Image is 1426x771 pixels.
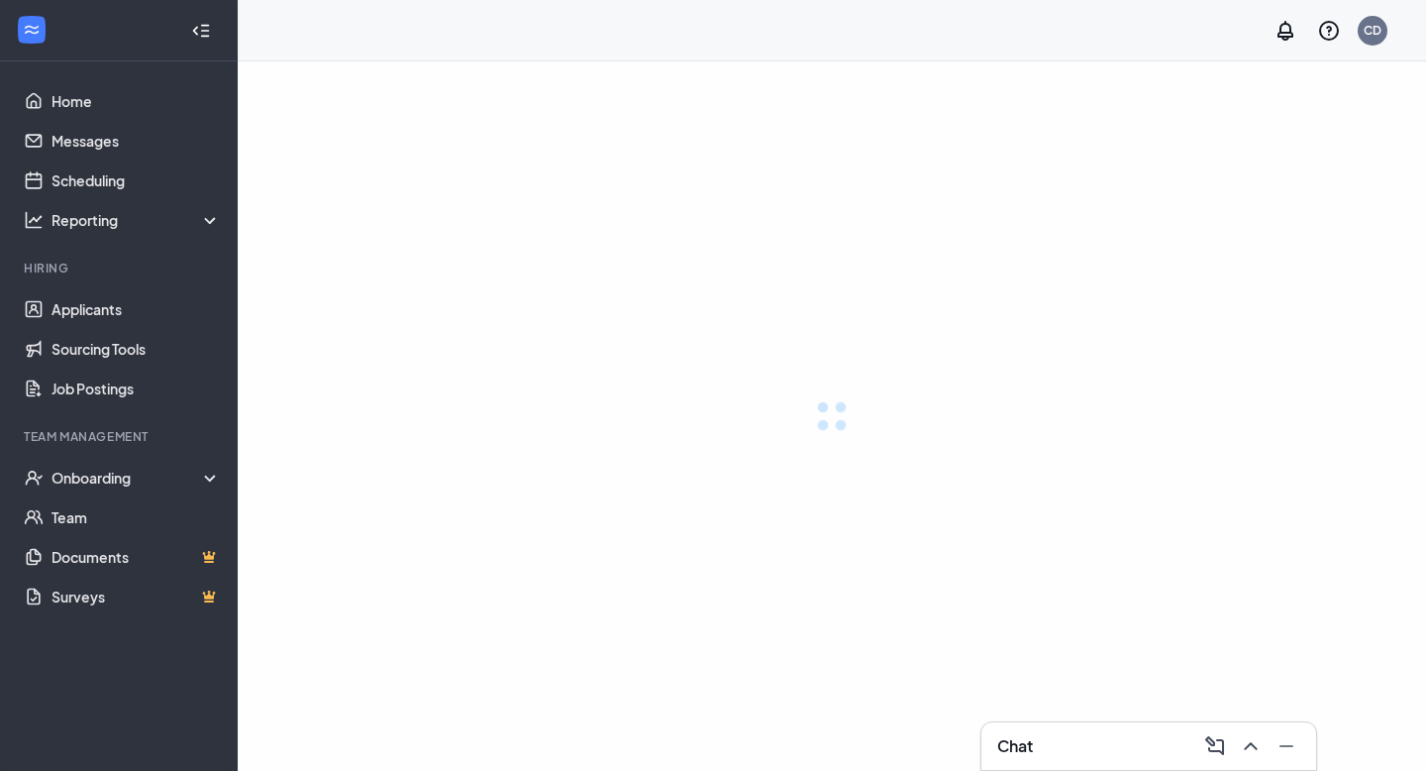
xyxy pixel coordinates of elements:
button: ChevronUp [1233,730,1265,762]
button: Minimize [1269,730,1300,762]
div: Onboarding [51,468,222,488]
a: Home [51,81,221,121]
svg: Analysis [24,210,44,230]
svg: UserCheck [24,468,44,488]
svg: ComposeMessage [1203,734,1227,758]
svg: ChevronUp [1239,734,1263,758]
svg: Collapse [191,21,211,41]
a: DocumentsCrown [51,537,221,577]
a: Team [51,497,221,537]
a: Job Postings [51,369,221,408]
h3: Chat [997,735,1033,757]
div: Hiring [24,260,217,276]
svg: WorkstreamLogo [22,20,42,40]
svg: QuestionInfo [1317,19,1341,43]
div: Reporting [51,210,222,230]
a: Messages [51,121,221,161]
div: Team Management [24,428,217,445]
a: SurveysCrown [51,577,221,616]
svg: Minimize [1274,734,1298,758]
svg: Notifications [1273,19,1297,43]
a: Scheduling [51,161,221,200]
a: Applicants [51,289,221,329]
a: Sourcing Tools [51,329,221,369]
button: ComposeMessage [1197,730,1229,762]
div: CD [1364,22,1381,39]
